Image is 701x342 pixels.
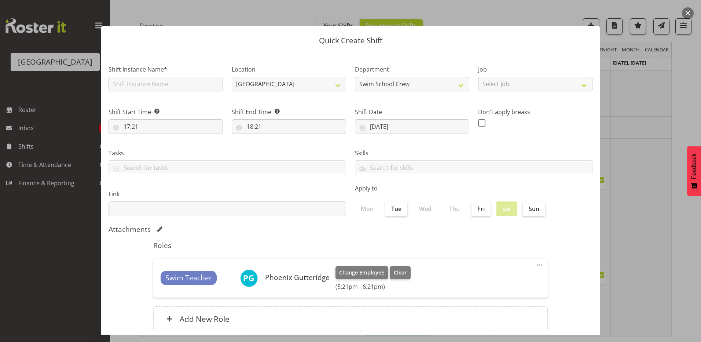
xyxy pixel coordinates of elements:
[385,201,407,216] label: Tue
[355,65,469,74] label: Department
[355,201,379,216] label: Mon
[109,108,223,116] label: Shift Start Time
[478,65,592,74] label: Job
[232,65,346,74] label: Location
[335,283,411,290] h6: (5:21pm - 6:21pm)
[471,201,491,216] label: Fri
[523,201,545,216] label: Sun
[109,77,223,91] input: Shift Instance Name
[355,184,592,193] label: Apply to
[413,201,437,216] label: Wed
[355,108,469,116] label: Shift Date
[109,149,346,157] label: Tasks
[355,162,592,173] input: Search for skills
[339,269,384,277] span: Change Employee
[109,65,223,74] label: Shift Instance Name*
[109,119,223,134] input: Click to select...
[355,119,469,134] input: Click to select...
[443,201,466,216] label: Thu
[240,269,258,287] img: phoenix-gutteridge10910.jpg
[496,201,517,216] label: Sat
[109,162,346,173] input: Search for tasks
[478,108,592,116] label: Don't apply breaks
[394,269,407,277] span: Clear
[109,190,346,199] label: Link
[390,266,411,279] button: Clear
[232,108,346,116] label: Shift End Time
[687,146,701,196] button: Feedback - Show survey
[691,153,697,179] span: Feedback
[109,225,151,234] h5: Attachments
[153,241,548,250] h5: Roles
[165,273,212,283] span: Swim Teacher
[335,266,389,279] button: Change Employee
[180,314,230,324] h6: Add New Role
[109,37,592,44] p: Quick Create Shift
[355,149,592,157] label: Skills
[265,273,330,281] h6: Phoenix Gutteridge
[232,119,346,134] input: Click to select...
